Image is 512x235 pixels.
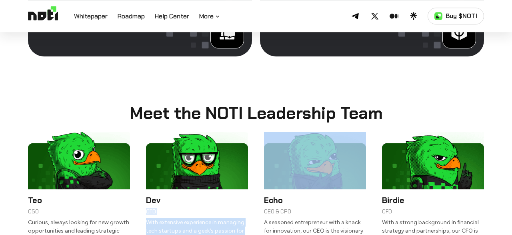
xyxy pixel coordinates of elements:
img: Echo avatar [264,132,366,189]
a: Roadmap [117,12,145,22]
p: CFO [382,208,484,215]
h6: Teo [28,194,130,206]
img: Logo [28,6,58,26]
a: Whitepaper [74,12,108,22]
h6: Echo [264,194,366,206]
h6: Dev [146,194,248,206]
a: Help Center [154,12,189,22]
img: Dev avatar [146,132,248,189]
img: Teo avatar [28,132,130,189]
p: CSO [28,208,130,215]
button: More [199,12,221,21]
p: CEO & CPO [264,208,366,215]
img: Birdie avatar [382,132,484,189]
h2: Meet the NOTI Leadership Team [28,104,484,122]
p: CTO [146,208,248,215]
a: Buy $NOTI [428,8,484,24]
h6: Birdie [382,194,484,206]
